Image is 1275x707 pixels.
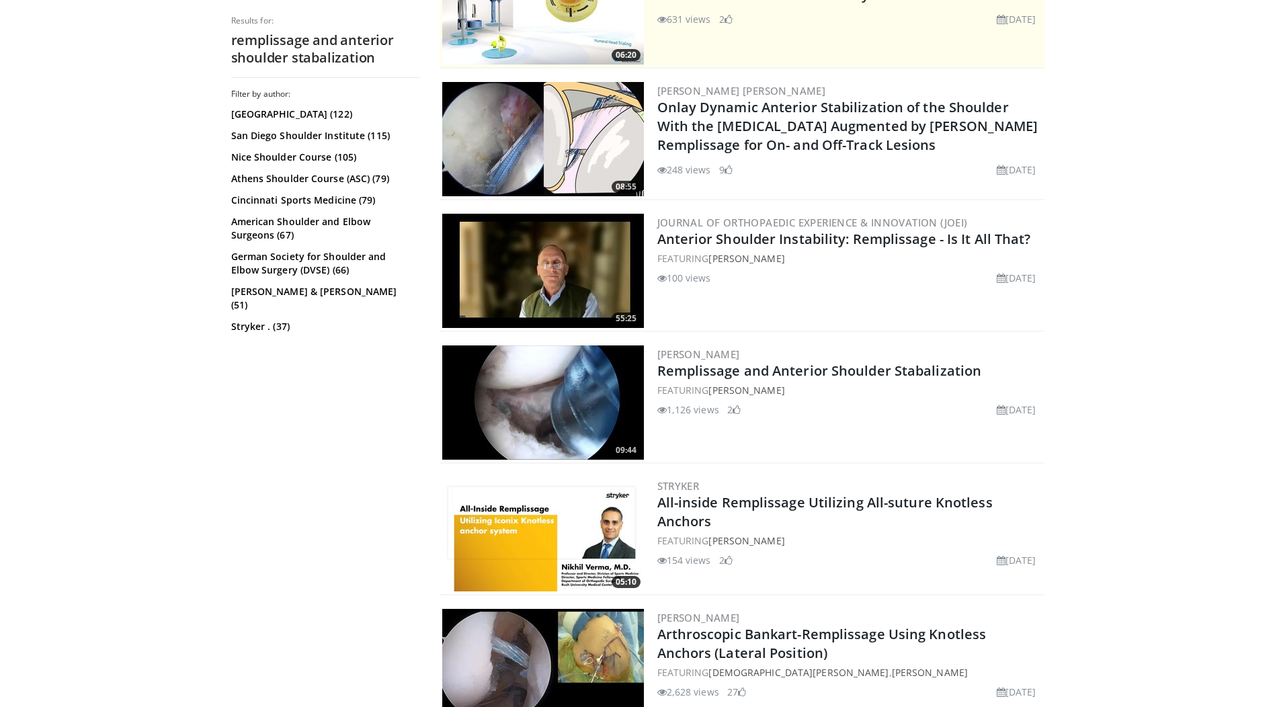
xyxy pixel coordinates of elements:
div: FEATURING , [657,665,1042,679]
a: Athens Shoulder Course (ASC) (79) [231,172,416,185]
a: Arthroscopic Bankart-Remplissage Using Knotless Anchors (Lateral Position) [657,625,987,662]
a: 08:55 [442,82,644,196]
h2: remplissage and anterior shoulder stabalization [231,32,419,67]
a: Nice Shoulder Course (105) [231,151,416,164]
a: [PERSON_NAME] [708,252,784,265]
h3: Filter by author: [231,89,419,99]
a: Anterior Shoulder Instability: Remplissage - Is It All That? [657,230,1031,248]
a: [DEMOGRAPHIC_DATA][PERSON_NAME] [708,666,889,679]
li: 154 views [657,553,711,567]
a: All-inside Remplissage Utilizing All-suture Knotless Anchors [657,493,993,530]
a: Remplissage and Anterior Shoulder Stabalization [657,362,982,380]
a: Stryker . (37) [231,320,416,333]
li: 9 [719,163,733,177]
a: [PERSON_NAME] [708,384,784,397]
a: 05:10 [442,477,644,591]
a: [PERSON_NAME] [708,534,784,547]
a: Onlay Dynamic Anterior Stabilization of the Shoulder With the [MEDICAL_DATA] Augmented by [PERSON... [657,98,1038,154]
a: [PERSON_NAME] [657,347,740,361]
a: San Diego Shoulder Institute (115) [231,129,416,142]
div: FEATURING [657,383,1042,397]
li: [DATE] [997,685,1036,699]
li: 2 [719,553,733,567]
li: [DATE] [997,163,1036,177]
a: Journal of Orthopaedic Experience & Innovation (JOEI) [657,216,968,229]
img: 3b48bf42-fdcd-4178-941f-67275b319f69.300x170_q85_crop-smart_upscale.jpg [442,214,644,328]
img: c2iSbFw6b5_lmbUn4xMDoxOm1xO1xPzH_1.300x170_q85_crop-smart_upscale.jpg [442,345,644,460]
li: 2 [719,12,733,26]
a: American Shoulder and Elbow Surgeons (67) [231,215,416,242]
li: [DATE] [997,12,1036,26]
div: FEATURING [657,251,1042,265]
span: 08:55 [612,181,641,193]
a: 55:25 [442,214,644,328]
p: Results for: [231,15,419,26]
li: [DATE] [997,403,1036,417]
img: fd500c81-92bc-49de-86bd-bb5d05cf7d6c.300x170_q85_crop-smart_upscale.jpg [442,82,644,196]
li: 2 [727,403,741,417]
a: [GEOGRAPHIC_DATA] (122) [231,108,416,121]
li: 100 views [657,271,711,285]
span: 06:20 [612,49,641,61]
li: 631 views [657,12,711,26]
li: [DATE] [997,271,1036,285]
li: 27 [727,685,746,699]
a: 09:44 [442,345,644,460]
a: [PERSON_NAME] [657,611,740,624]
a: [PERSON_NAME] & [PERSON_NAME] (51) [231,285,416,312]
a: Cincinnati Sports Medicine (79) [231,194,416,207]
li: 1,126 views [657,403,719,417]
a: Stryker [657,479,700,493]
span: 09:44 [612,444,641,456]
a: [PERSON_NAME] [PERSON_NAME] [657,84,826,97]
a: [PERSON_NAME] [892,666,968,679]
span: 05:10 [612,576,641,588]
li: 2,628 views [657,685,719,699]
li: [DATE] [997,553,1036,567]
img: 0dbaa052-54c8-49be-8279-c70a6c51c0f9.300x170_q85_crop-smart_upscale.jpg [442,477,644,591]
li: 248 views [657,163,711,177]
span: 55:25 [612,313,641,325]
a: German Society for Shoulder and Elbow Surgery (DVSE) (66) [231,250,416,277]
div: FEATURING [657,534,1042,548]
